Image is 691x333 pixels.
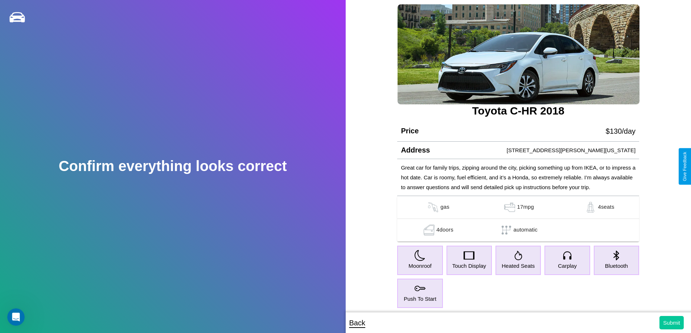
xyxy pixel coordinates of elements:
img: gas [426,202,440,213]
p: Great car for family trips, zipping around the city, picking something up from IKEA, or to impres... [401,163,636,192]
h4: Address [401,146,430,154]
p: 17 mpg [517,202,534,213]
h4: Price [401,127,419,135]
img: gas [502,202,517,213]
p: Back [349,316,365,329]
p: gas [440,202,449,213]
p: 4 seats [598,202,614,213]
iframe: Intercom live chat [7,308,25,326]
p: $ 130 /day [606,125,636,138]
table: simple table [397,196,639,242]
p: Push To Start [404,294,436,304]
p: Touch Display [452,261,486,271]
button: Submit [659,316,684,329]
div: Give Feedback [682,152,687,181]
p: Bluetooth [605,261,628,271]
h3: Toyota C-HR 2018 [397,105,639,117]
p: Carplay [558,261,577,271]
p: 4 doors [436,225,453,236]
h2: Confirm everything looks correct [59,158,287,174]
img: gas [422,225,436,236]
p: [STREET_ADDRESS][PERSON_NAME][US_STATE] [507,145,636,155]
p: Heated Seats [502,261,535,271]
p: automatic [514,225,538,236]
img: gas [583,202,598,213]
p: Moonroof [408,261,431,271]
